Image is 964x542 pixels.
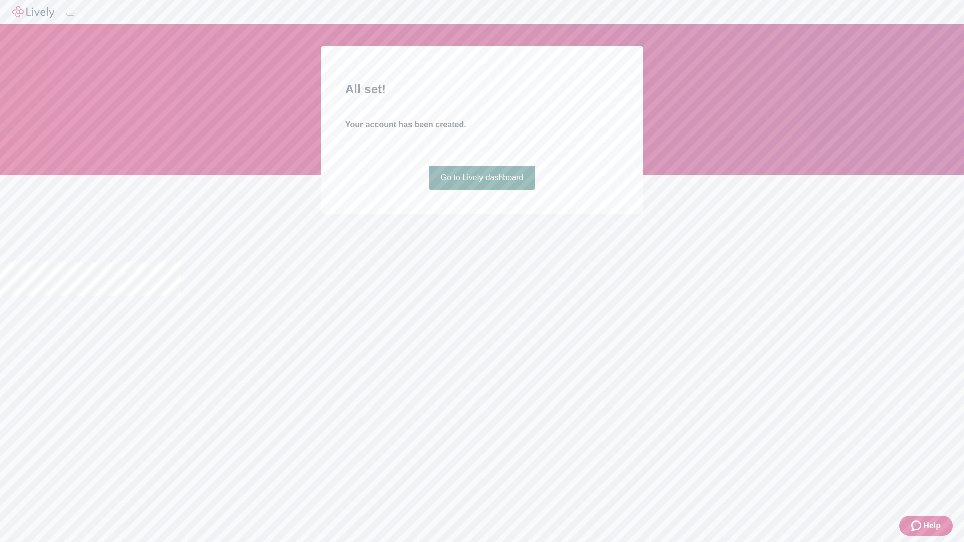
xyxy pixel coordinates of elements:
[923,520,941,532] span: Help
[911,520,923,532] svg: Zendesk support icon
[345,80,619,98] h2: All set!
[899,516,953,536] button: Zendesk support iconHelp
[12,6,54,18] img: Lively
[66,13,74,16] button: Log out
[429,166,536,190] a: Go to Lively dashboard
[345,119,619,131] h4: Your account has been created.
